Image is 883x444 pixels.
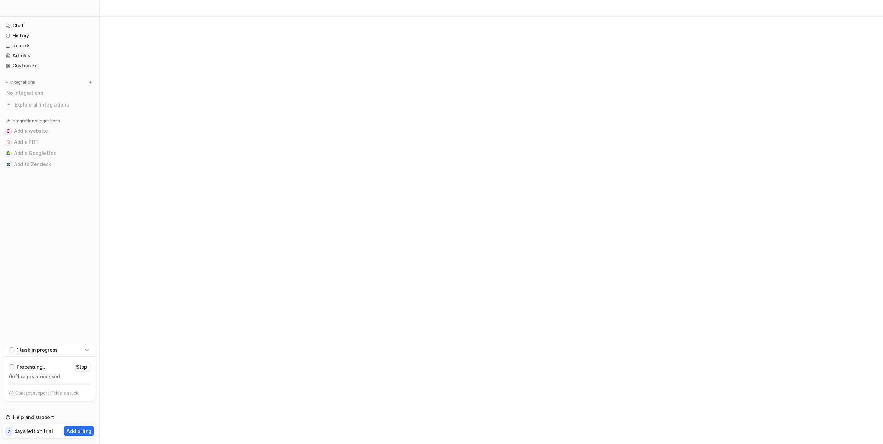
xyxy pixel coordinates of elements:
div: No integrations [4,87,97,99]
button: Add a PDFAdd a PDF [3,137,97,148]
img: explore all integrations [6,101,12,108]
img: expand menu [4,80,9,85]
img: Add a PDF [6,140,10,144]
p: Integration suggestions [12,118,60,124]
p: Contact support if this is stuck. [15,390,79,396]
a: Customize [3,61,97,71]
a: Chat [3,21,97,30]
button: Stop [73,362,90,372]
img: Add a website [6,129,10,133]
button: Add billing [64,426,94,436]
a: Explore all integrations [3,100,97,110]
button: Add a Google DocAdd a Google Doc [3,148,97,159]
a: Help and support [3,413,97,422]
p: 7 [8,428,10,435]
button: Integrations [3,79,37,86]
p: 0 of 1 pages processed [9,373,90,380]
a: Articles [3,51,97,61]
button: Add to ZendeskAdd to Zendesk [3,159,97,170]
img: Add a Google Doc [6,151,10,155]
p: Stop [76,363,87,370]
span: Explore all integrations [15,99,94,110]
img: menu_add.svg [88,80,93,85]
p: 1 task in progress [17,346,58,353]
img: Add to Zendesk [6,162,10,166]
p: days left on trial [14,427,53,435]
a: History [3,31,97,40]
p: Processing... [17,363,46,370]
p: Add billing [66,427,91,435]
a: Reports [3,41,97,50]
p: Integrations [10,80,35,85]
button: Add a websiteAdd a website [3,126,97,137]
